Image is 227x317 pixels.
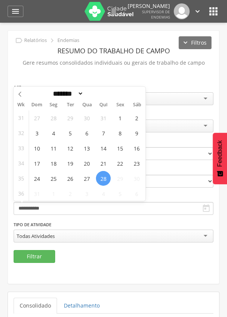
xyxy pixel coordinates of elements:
a:  [109,3,118,19]
span: Setembro 2, 2025 [63,186,77,201]
span: Julho 30, 2025 [79,110,94,125]
i:  [11,7,20,16]
span: Feedback [216,140,223,167]
i:  [207,5,219,17]
div: Todas Atividades [17,233,55,239]
span: Agosto 23, 2025 [129,156,144,171]
span: Agosto 17, 2025 [29,156,44,171]
span: Agosto 6, 2025 [79,126,94,140]
i:  [48,36,56,45]
span: Julho 28, 2025 [46,110,61,125]
span: Agosto 25, 2025 [46,171,61,186]
p: Endemias [57,37,79,44]
i:  [109,7,118,16]
span: Agosto 18, 2025 [46,156,61,171]
span: Agosto 31, 2025 [29,186,44,201]
span: Agosto 5, 2025 [63,126,77,140]
span: Supervisor de Endemias [142,9,170,20]
span: Agosto 21, 2025 [96,156,111,171]
span: Qua [79,103,95,107]
span: Agosto 12, 2025 [63,141,77,155]
span: Agosto 13, 2025 [79,141,94,155]
span: Setembro 5, 2025 [113,186,127,201]
span: Setembro 1, 2025 [46,186,61,201]
p: [PERSON_NAME] [128,3,170,9]
p: Relatórios [24,37,47,44]
span: Agosto 11, 2025 [46,141,61,155]
select: Month [51,90,84,98]
span: 35 [18,171,24,186]
span: 31 [18,110,24,125]
span: 34 [18,156,24,171]
span: Agosto 14, 2025 [96,141,111,155]
span: Agosto 4, 2025 [46,126,61,140]
span: Ter [62,103,79,107]
header: Resumo do Trabalho de Campo [14,44,213,57]
span: Agosto 26, 2025 [63,171,77,186]
span: Setembro 6, 2025 [129,186,144,201]
span: Agosto 15, 2025 [113,141,127,155]
span: Seg [45,103,62,107]
span: Setembro 3, 2025 [79,186,94,201]
span: 32 [18,126,24,140]
span: Agosto 22, 2025 [113,156,127,171]
span: 33 [18,141,24,155]
span: Agosto 27, 2025 [79,171,94,186]
span: Agosto 1, 2025 [113,110,127,125]
button: Filtrar [14,250,55,263]
a: Consolidado [14,298,57,314]
span: Agosto 30, 2025 [129,171,144,186]
span: Agosto 28, 2025 [96,171,111,186]
span: Agosto 9, 2025 [129,126,144,140]
span: Julho 27, 2025 [29,110,44,125]
i:  [202,204,211,213]
span: Setembro 4, 2025 [96,186,111,201]
span: Agosto 19, 2025 [63,156,77,171]
span: Sex [112,103,128,107]
i:  [15,36,23,45]
span: Agosto 3, 2025 [29,126,44,140]
span: Agosto 7, 2025 [96,126,111,140]
a:  [8,6,23,17]
span: Dom [29,103,45,107]
i:  [193,7,202,16]
span: Sáb [129,103,145,107]
span: Wk [14,99,29,110]
span: Agosto 16, 2025 [129,141,144,155]
span: Agosto 8, 2025 [113,126,127,140]
p: Gere resumos consolidados individuais ou gerais de trabalho de campo [14,57,213,68]
span: Agosto 2, 2025 [129,110,144,125]
span: Agosto 24, 2025 [29,171,44,186]
input: Year [83,90,108,98]
span: Agosto 10, 2025 [29,141,44,155]
a:  [193,3,202,19]
span: Agosto 29, 2025 [113,171,127,186]
span: Julho 31, 2025 [96,110,111,125]
button: Filtros [179,36,212,49]
span: Qui [95,103,112,107]
span: Agosto 20, 2025 [79,156,94,171]
label: ACE [14,84,21,90]
span: 36 [18,186,24,201]
label: Tipo de Atividade [14,222,51,228]
button: Feedback - Mostrar pesquisa [213,133,227,184]
a: Detalhamento [58,298,106,314]
span: Julho 29, 2025 [63,110,77,125]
